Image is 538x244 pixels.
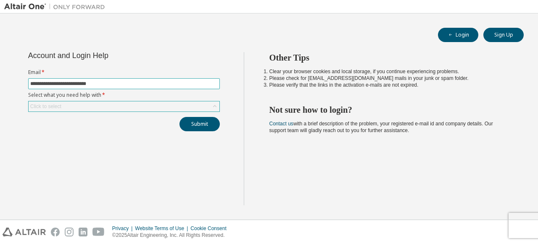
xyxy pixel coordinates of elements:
div: Click to select [29,101,219,111]
img: altair_logo.svg [3,228,46,236]
div: Cookie Consent [190,225,231,232]
a: Contact us [269,121,293,127]
button: Login [438,28,478,42]
label: Email [28,69,220,76]
img: linkedin.svg [79,228,87,236]
img: facebook.svg [51,228,60,236]
button: Sign Up [483,28,524,42]
div: Account and Login Help [28,52,182,59]
p: © 2025 Altair Engineering, Inc. All Rights Reserved. [112,232,232,239]
li: Clear your browser cookies and local storage, if you continue experiencing problems. [269,68,509,75]
label: Select what you need help with [28,92,220,98]
h2: Not sure how to login? [269,104,509,115]
img: Altair One [4,3,109,11]
div: Website Terms of Use [135,225,190,232]
li: Please check for [EMAIL_ADDRESS][DOMAIN_NAME] mails in your junk or spam folder. [269,75,509,82]
button: Submit [179,117,220,131]
div: Click to select [30,103,61,110]
span: with a brief description of the problem, your registered e-mail id and company details. Our suppo... [269,121,493,133]
img: instagram.svg [65,228,74,236]
div: Privacy [112,225,135,232]
img: youtube.svg [92,228,105,236]
h2: Other Tips [269,52,509,63]
li: Please verify that the links in the activation e-mails are not expired. [269,82,509,88]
